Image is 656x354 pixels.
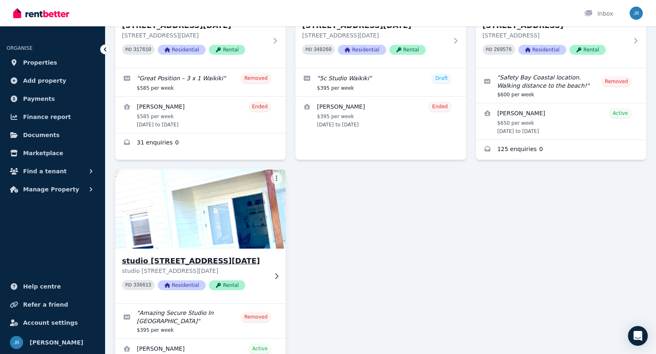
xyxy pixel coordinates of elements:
[23,76,66,86] span: Add property
[476,68,646,103] a: Edit listing: Safety Bay Coastal location. Walking distance to the beach!
[13,7,69,19] img: RentBetter
[23,318,78,328] span: Account settings
[584,9,613,18] div: Inbox
[30,338,83,347] span: [PERSON_NAME]
[23,148,63,158] span: Marketplace
[389,45,426,55] span: Rental
[125,47,132,52] small: PID
[476,140,646,160] a: Enquiries for 12 Bequia Place, Safety Bay
[305,47,312,52] small: PID
[10,336,23,349] img: Jody Rigby
[7,45,33,51] span: ORGANISE
[134,282,151,288] code: 336613
[122,255,267,267] h3: studio [STREET_ADDRESS][DATE]
[115,68,286,96] a: Edit listing: Great Position – 3 x 1 Waikiki
[7,278,98,295] a: Help centre
[7,314,98,331] a: Account settings
[628,326,648,346] div: Open Intercom Messenger
[23,184,79,194] span: Manage Property
[209,45,245,55] span: Rental
[23,166,67,176] span: Find a tenant
[483,31,628,40] p: [STREET_ADDRESS]
[122,267,267,275] p: studio [STREET_ADDRESS][DATE]
[7,181,98,198] button: Manage Property
[23,130,60,140] span: Documents
[111,168,290,251] img: studio 5/5 Pola Place, Waikiki
[7,145,98,161] a: Marketplace
[7,72,98,89] a: Add property
[7,163,98,179] button: Find a tenant
[338,45,386,55] span: Residential
[518,45,566,55] span: Residential
[494,47,512,53] code: 269576
[7,296,98,313] a: Refer a friend
[23,300,68,310] span: Refer a friend
[122,31,267,40] p: [STREET_ADDRESS][DATE]
[486,47,492,52] small: PID
[23,94,55,104] span: Payments
[115,133,286,153] a: Enquiries for 5 Pola Place, Waikiki
[158,45,206,55] span: Residential
[125,283,132,287] small: PID
[115,304,286,338] a: Edit listing: Amazing Secure Studio In Waikiki
[295,97,466,133] a: View details for Paige Elliot
[134,47,151,53] code: 317610
[23,58,57,68] span: Properties
[209,280,245,290] span: Rental
[115,97,286,133] a: View details for Diane Fogerty
[158,280,206,290] span: Residential
[7,54,98,71] a: Properties
[23,112,71,122] span: Finance report
[271,173,282,184] button: More options
[23,282,61,291] span: Help centre
[115,170,286,303] a: studio 5/5 Pola Place, Waikikistudio [STREET_ADDRESS][DATE]studio [STREET_ADDRESS][DATE]PID 33661...
[7,109,98,125] a: Finance report
[7,91,98,107] a: Payments
[302,31,447,40] p: [STREET_ADDRESS][DATE]
[7,127,98,143] a: Documents
[476,103,646,140] a: View details for Solange Olando
[569,45,606,55] span: Rental
[630,7,643,20] img: Jody Rigby
[295,68,466,96] a: Edit listing: 5c Studio Waikiki
[314,47,331,53] code: 348260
